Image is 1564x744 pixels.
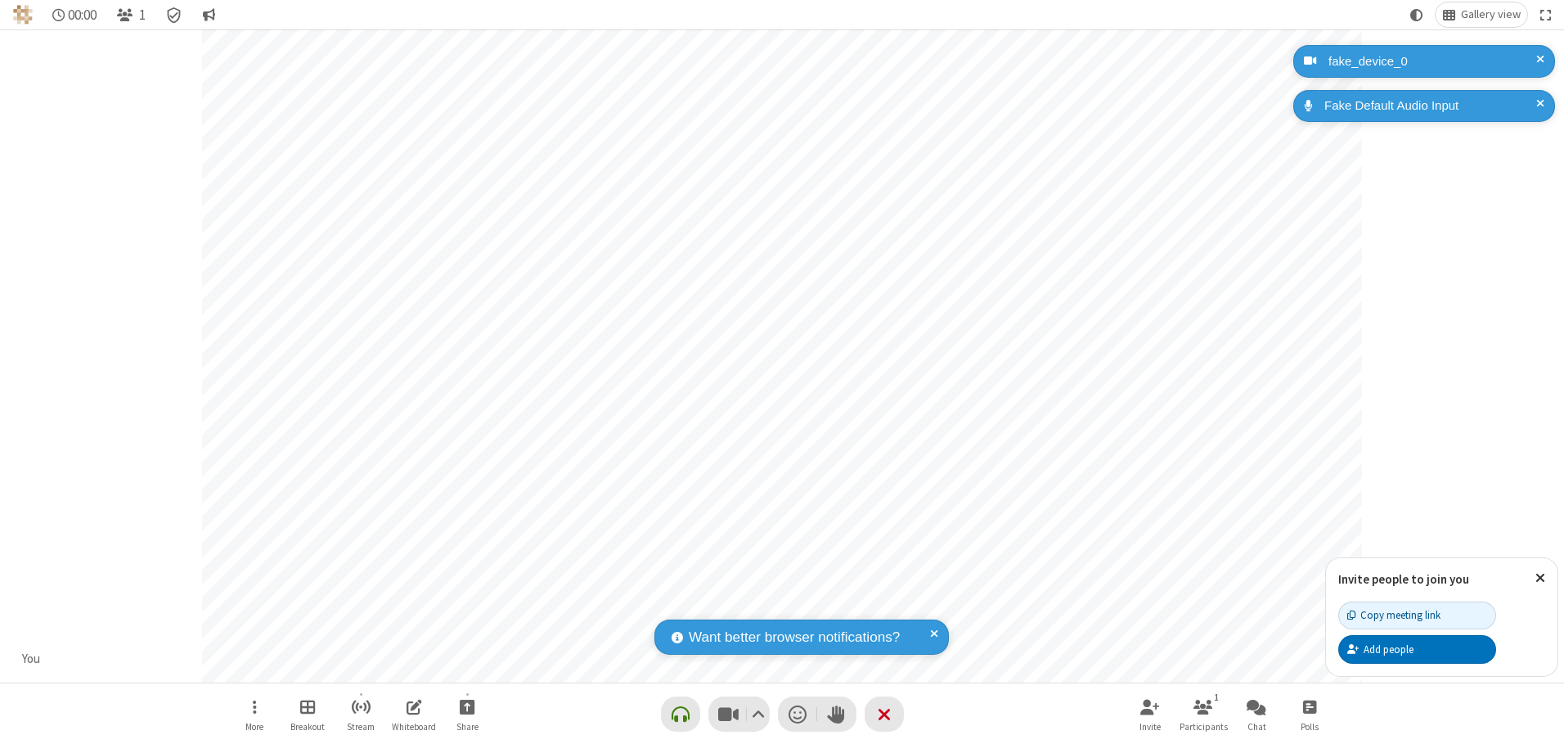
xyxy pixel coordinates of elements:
[689,627,900,648] span: Want better browser notifications?
[1126,691,1175,737] button: Invite participants (Alt+I)
[1319,97,1543,115] div: Fake Default Audio Input
[389,691,438,737] button: Open shared whiteboard
[747,697,769,732] button: Video setting
[443,691,492,737] button: Start sharing
[1461,8,1521,21] span: Gallery view
[1301,722,1319,732] span: Polls
[230,691,279,737] button: Open menu
[1404,2,1430,27] button: Using system theme
[139,7,146,23] span: 1
[1436,2,1527,27] button: Change layout
[1347,607,1440,623] div: Copy meeting link
[661,697,700,732] button: Connect your audio
[778,697,817,732] button: Send a reaction
[1523,558,1557,598] button: Close popover
[1139,722,1161,732] span: Invite
[1180,722,1228,732] span: Participants
[68,7,97,23] span: 00:00
[245,722,263,732] span: More
[708,697,770,732] button: Stop video (Alt+V)
[1247,722,1266,732] span: Chat
[392,722,436,732] span: Whiteboard
[1323,52,1543,71] div: fake_device_0
[1534,2,1558,27] button: Fullscreen
[283,691,332,737] button: Manage Breakout Rooms
[1232,691,1281,737] button: Open chat
[336,691,385,737] button: Start streaming
[1285,691,1334,737] button: Open poll
[110,2,152,27] button: Open participant list
[16,650,47,669] div: You
[456,722,479,732] span: Share
[13,5,33,25] img: QA Selenium DO NOT DELETE OR CHANGE
[1338,635,1496,663] button: Add people
[1179,691,1228,737] button: Open participant list
[1338,571,1469,587] label: Invite people to join you
[1210,690,1224,705] div: 1
[195,2,222,27] button: Conversation
[865,697,904,732] button: End or leave meeting
[159,2,190,27] div: Meeting details Encryption enabled
[46,2,104,27] div: Timer
[347,722,375,732] span: Stream
[1338,602,1496,629] button: Copy meeting link
[817,697,856,732] button: Raise hand
[290,722,325,732] span: Breakout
